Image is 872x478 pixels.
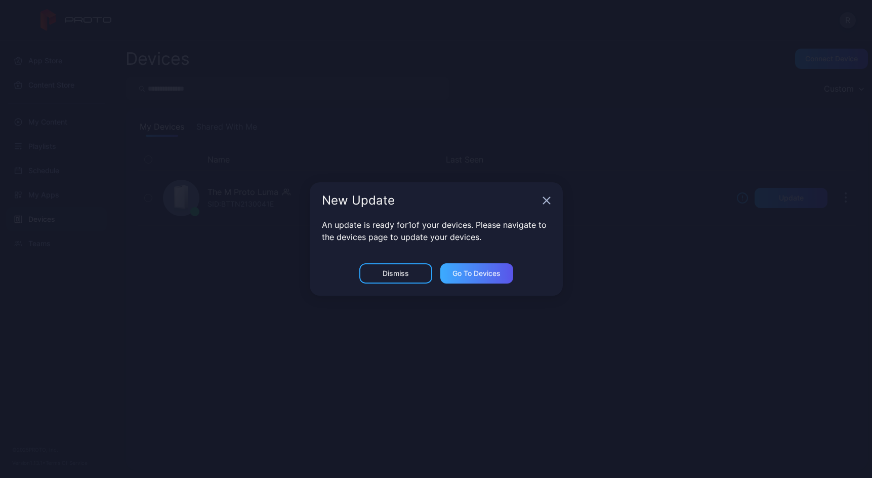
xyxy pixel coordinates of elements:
button: Go to devices [440,263,513,284]
div: Go to devices [452,269,501,277]
p: An update is ready for 1 of your devices. Please navigate to the devices page to update your devi... [322,219,551,243]
button: Dismiss [359,263,432,284]
div: Dismiss [383,269,409,277]
div: New Update [322,194,538,207]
